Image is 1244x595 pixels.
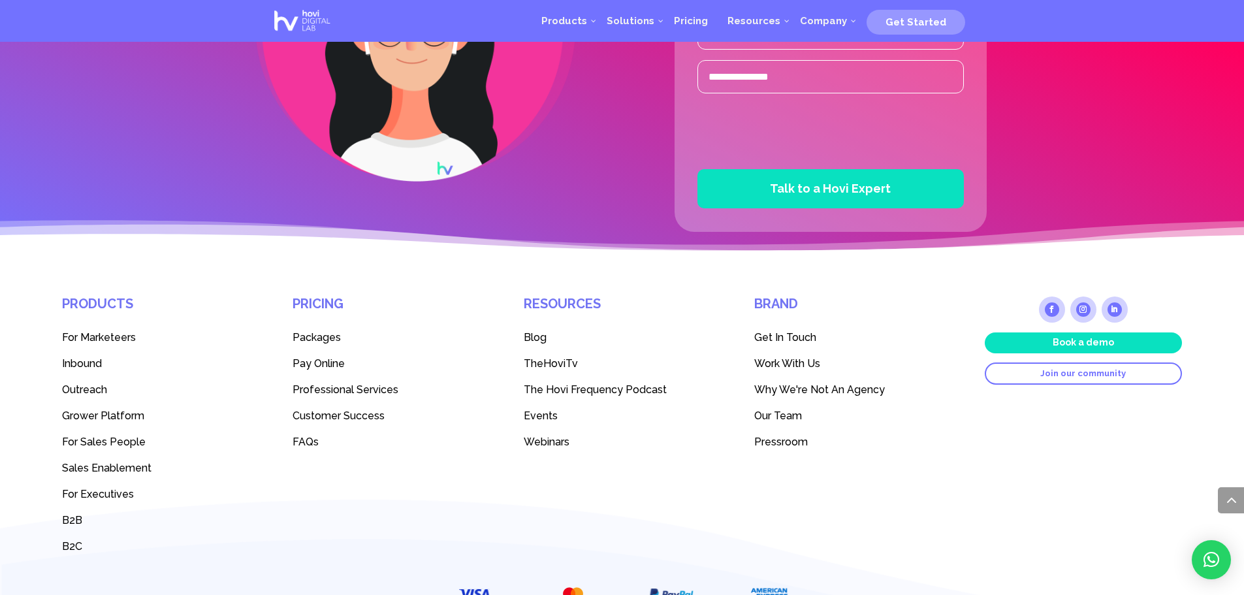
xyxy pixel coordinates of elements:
a: Company [790,1,857,40]
a: Pricing [664,1,718,40]
a: Sales Enablement [62,455,259,481]
a: For Executives [62,481,259,507]
span: Sales Enablement [62,462,152,474]
span: Inbound [62,357,102,370]
a: Webinars [524,429,721,455]
span: Packages [293,331,341,344]
a: Products [532,1,597,40]
span: Webinars [524,436,569,448]
a: Book a demo [985,332,1182,353]
span: B2B [62,514,82,526]
button: Talk to a Hovi Expert [697,169,964,208]
a: Outreach [62,377,259,403]
span: Get In Touch [754,331,816,344]
a: B2B [62,507,259,534]
a: Packages [293,325,490,351]
a: Work With Us [754,351,951,377]
span: Outreach [62,383,107,396]
span: TheHoviTv [524,357,578,370]
span: Talk to a Hovi Expert [770,182,891,195]
span: Professional Services [293,383,398,396]
a: Follow on Facebook [1039,297,1065,323]
span: Company [800,15,847,27]
a: For Marketeers [62,325,259,351]
span: For Executives [62,488,134,500]
span: For Sales People [62,436,146,448]
a: TheHoviTv [524,351,721,377]
span: Grower Platform [62,410,144,422]
span: Get Started [885,16,946,28]
a: Inbound [62,351,259,377]
span: Pricing [674,15,708,27]
h4: Brand [754,297,951,325]
a: Solutions [597,1,664,40]
a: Follow on LinkedIn [1102,297,1128,323]
a: Customer Success [293,403,490,429]
span: Our Team [754,410,802,422]
h4: Resources [524,297,721,325]
span: Work With Us [754,357,820,370]
a: For Sales People [62,429,259,455]
iframe: reCAPTCHA [697,104,896,155]
a: Pressroom [754,429,951,455]
a: Join our community [985,362,1182,385]
a: Follow on Instagram [1070,297,1096,323]
span: Pressroom [754,436,808,448]
span: For Marketeers [62,331,136,344]
a: Events [524,403,721,429]
a: Why We're Not An Agency [754,377,951,403]
span: Products [541,15,587,27]
a: Get Started [867,11,965,31]
span: Resources [727,15,780,27]
a: Grower Platform [62,403,259,429]
a: Professional Services [293,377,490,403]
a: Pay Online [293,351,490,377]
a: Our Team [754,403,951,429]
span: Solutions [607,15,654,27]
span: Customer Success [293,410,385,422]
span: B2C [62,540,82,553]
a: Blog [524,325,721,351]
span: Events [524,410,558,422]
a: Resources [718,1,790,40]
h4: Products [62,297,259,325]
span: FAQs [293,436,319,448]
a: Get In Touch [754,325,951,351]
a: FAQs [293,429,490,455]
span: Pay Online [293,357,345,370]
a: B2C [62,534,259,560]
span: The Hovi Frequency Podcast [524,383,667,396]
h4: Pricing [293,297,490,325]
a: The Hovi Frequency Podcast [524,377,721,403]
span: Blog [524,331,547,344]
span: Why We're Not An Agency [754,383,885,396]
